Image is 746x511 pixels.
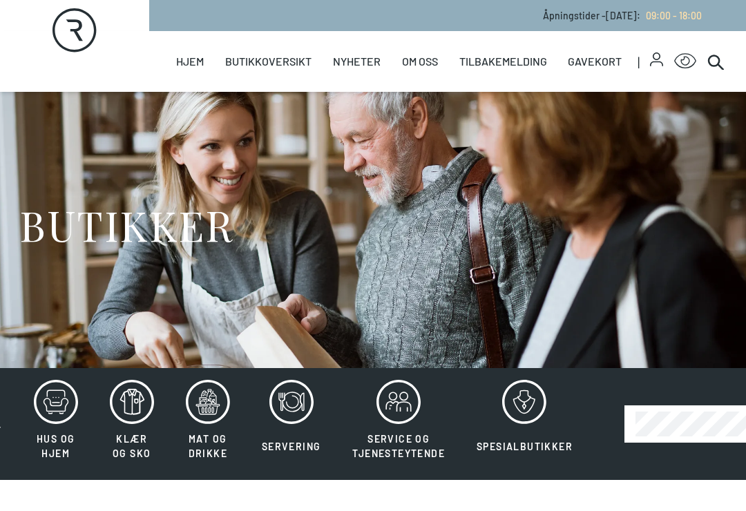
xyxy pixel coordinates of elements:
[333,31,381,92] a: Nyheter
[176,31,204,92] a: Hjem
[543,8,702,23] p: Åpningstider - [DATE] :
[477,441,573,452] span: Spesialbutikker
[674,50,696,73] button: Open Accessibility Menu
[171,379,245,469] button: Mat og drikke
[459,31,547,92] a: Tilbakemelding
[338,379,459,469] button: Service og tjenesteytende
[113,433,151,459] span: Klær og sko
[568,31,622,92] a: Gavekort
[462,379,587,469] button: Spesialbutikker
[640,10,702,21] a: 09:00 - 18:00
[225,31,312,92] a: Butikkoversikt
[352,433,445,459] span: Service og tjenesteytende
[95,379,169,469] button: Klær og sko
[262,441,321,452] span: Servering
[646,10,702,21] span: 09:00 - 18:00
[247,379,336,469] button: Servering
[189,433,227,459] span: Mat og drikke
[402,31,438,92] a: Om oss
[19,379,93,469] button: Hus og hjem
[638,31,650,92] span: |
[37,433,75,459] span: Hus og hjem
[19,199,233,251] h1: BUTIKKER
